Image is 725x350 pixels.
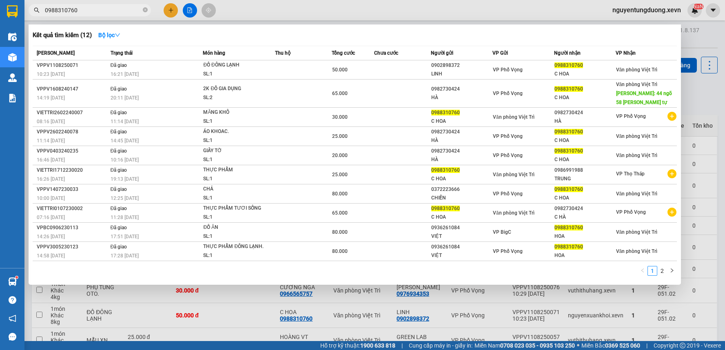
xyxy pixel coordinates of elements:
span: [PERSON_NAME] [37,50,75,56]
span: Văn phòng Việt Trì [616,82,658,87]
div: THỰC PHẨM [203,166,264,175]
div: CHẢ [203,185,264,194]
div: ÁO KHOAC. [203,127,264,136]
span: [PERSON_NAME]: 44 ngõ 58 [PERSON_NAME] tự [616,91,672,105]
span: VP Phố Vọng [616,113,646,119]
span: Đã giao [111,148,127,154]
div: VPPV1108250071 [37,61,108,70]
span: VP BigC [493,229,511,235]
span: message [9,333,16,341]
span: Văn phòng Việt Trì [616,133,658,139]
strong: Bộ lọc [98,32,120,38]
div: C HÀ [554,213,615,222]
div: THỰC PHẨM ĐÔNG LẠNH. [203,242,264,251]
span: Người nhận [554,50,581,56]
div: ĐỒ ĐÔNG LẠNH [203,61,264,70]
div: SL: 1 [203,194,264,203]
div: 0982730424 [431,128,492,136]
img: warehouse-icon [8,277,17,286]
span: 17:51 [DATE] [111,234,139,239]
div: HOA [554,251,615,260]
div: C HOA [554,136,615,145]
div: 0982730424 [554,204,615,213]
span: VP Phố Vọng [493,67,523,73]
div: ĐỒ ĂN [203,223,264,232]
span: 14:58 [DATE] [37,253,65,259]
span: Văn phòng Việt Trì [493,172,534,177]
span: 11:14 [DATE] [37,138,65,144]
div: HÀ [431,155,492,164]
div: VIỆT [431,232,492,241]
span: close-circle [143,7,148,14]
span: close-circle [143,7,148,12]
span: Chưa cước [374,50,398,56]
div: C HOA [431,117,492,126]
h3: Kết quả tìm kiếm ( 12 ) [33,31,92,40]
span: plus-circle [667,169,676,178]
span: 10:00 [DATE] [37,195,65,201]
span: Người gửi [431,50,453,56]
span: 0988310760 [554,129,583,135]
div: 0982730424 [554,109,615,117]
span: 80.000 [332,229,348,235]
div: VPPV2602240078 [37,128,108,136]
span: Đã giao [111,110,127,115]
button: right [667,266,677,276]
div: HOA [554,232,615,241]
div: C HOA [431,213,492,222]
span: Văn phòng Việt Trì [616,229,658,235]
li: Next Page [667,266,677,276]
span: Đã giao [111,244,127,250]
div: C HOA [554,194,615,202]
span: 0988310760 [554,62,583,68]
span: 0988310760 [554,244,583,250]
img: warehouse-icon [8,53,17,62]
span: VP Phố Vọng [616,209,646,215]
span: notification [9,315,16,322]
span: Đã giao [111,167,127,173]
span: plus-circle [667,208,676,217]
a: 1 [648,266,657,275]
div: VPBC0906230113 [37,224,108,232]
span: 17:28 [DATE] [111,253,139,259]
span: 0988310760 [431,167,460,173]
span: Văn phòng Việt Trì [616,153,658,158]
div: LINH [431,70,492,78]
span: Văn phòng Việt Trì [616,191,658,197]
div: VPPV1407230033 [37,185,108,194]
div: VIETTRI1712230020 [37,166,108,175]
div: SL: 1 [203,251,264,260]
span: VP Thọ Tháp [616,171,645,177]
div: SL: 1 [203,136,264,145]
span: VP Phố Vọng [493,91,523,96]
span: plus-circle [667,112,676,121]
button: Bộ lọcdown [92,29,127,42]
span: 0988310760 [554,186,583,192]
span: Đã giao [111,129,127,135]
button: left [638,266,647,276]
div: SL: 1 [203,70,264,79]
div: VPPV0403240235 [37,147,108,155]
div: C HOA [554,155,615,164]
li: 1 [647,266,657,276]
span: Văn phòng Việt Trì [616,248,658,254]
div: 0372223666 [431,185,492,194]
span: 16:46 [DATE] [37,157,65,163]
div: SL: 1 [203,175,264,184]
div: HÀ [431,93,492,102]
span: 14:26 [DATE] [37,234,65,239]
img: warehouse-icon [8,33,17,41]
div: 0982730424 [431,85,492,93]
span: 08:16 [DATE] [37,119,65,124]
span: Đã giao [111,206,127,211]
div: 0936261084 [431,243,492,251]
div: HÀ [431,136,492,145]
span: VP Gửi [492,50,508,56]
a: 2 [658,266,667,275]
span: 14:19 [DATE] [37,95,65,101]
span: 11:14 [DATE] [111,119,139,124]
div: VPPV1608240147 [37,85,108,93]
span: 16:26 [DATE] [37,176,65,182]
span: Món hàng [203,50,225,56]
img: warehouse-icon [8,73,17,82]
